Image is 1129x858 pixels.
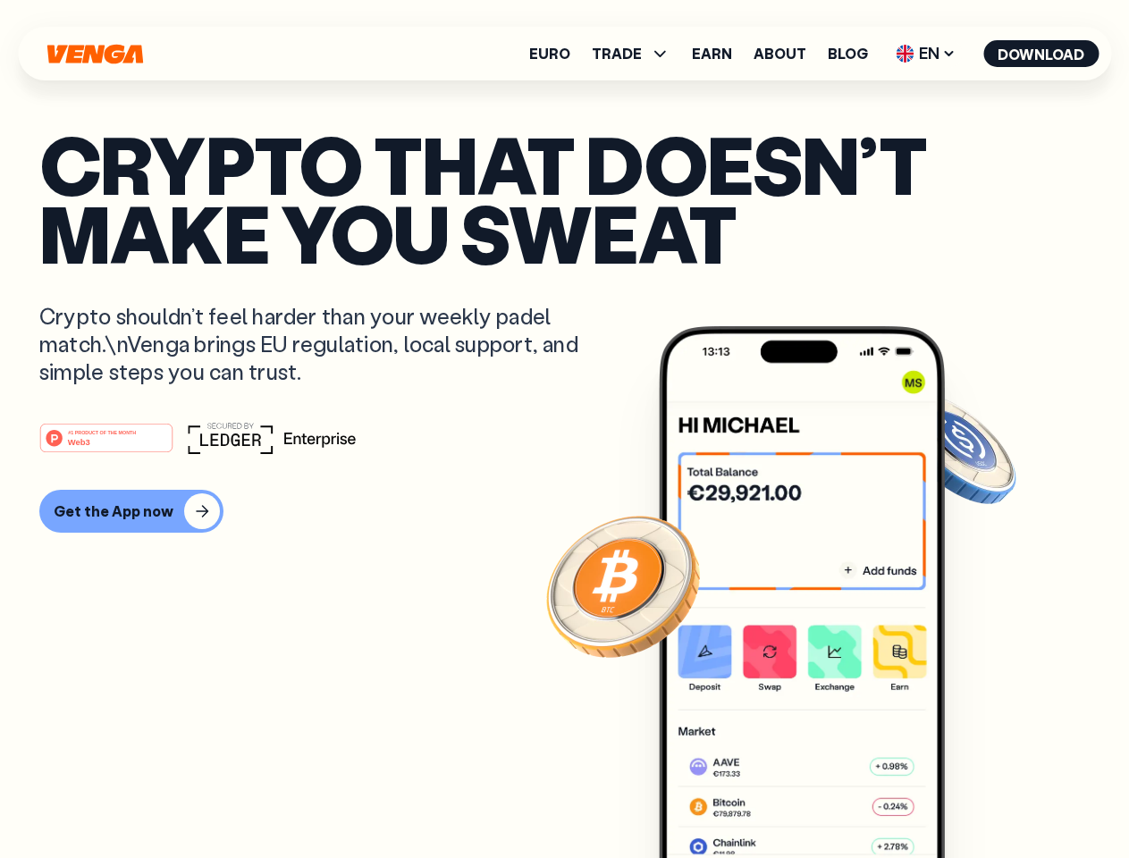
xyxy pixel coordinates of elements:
img: USDC coin [891,384,1020,513]
p: Crypto shouldn’t feel harder than your weekly padel match.\nVenga brings EU regulation, local sup... [39,302,604,386]
a: #1 PRODUCT OF THE MONTHWeb3 [39,433,173,457]
span: EN [889,39,962,68]
a: Blog [828,46,868,61]
a: Euro [529,46,570,61]
p: Crypto that doesn’t make you sweat [39,130,1090,266]
button: Get the App now [39,490,223,533]
span: TRADE [592,43,670,64]
a: About [754,46,806,61]
tspan: #1 PRODUCT OF THE MONTH [68,429,136,434]
a: Earn [692,46,732,61]
img: Bitcoin [543,505,704,666]
span: TRADE [592,46,642,61]
button: Download [983,40,1099,67]
div: Get the App now [54,502,173,520]
svg: Home [45,44,145,64]
tspan: Web3 [68,436,90,446]
a: Get the App now [39,490,1090,533]
img: flag-uk [896,45,914,63]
